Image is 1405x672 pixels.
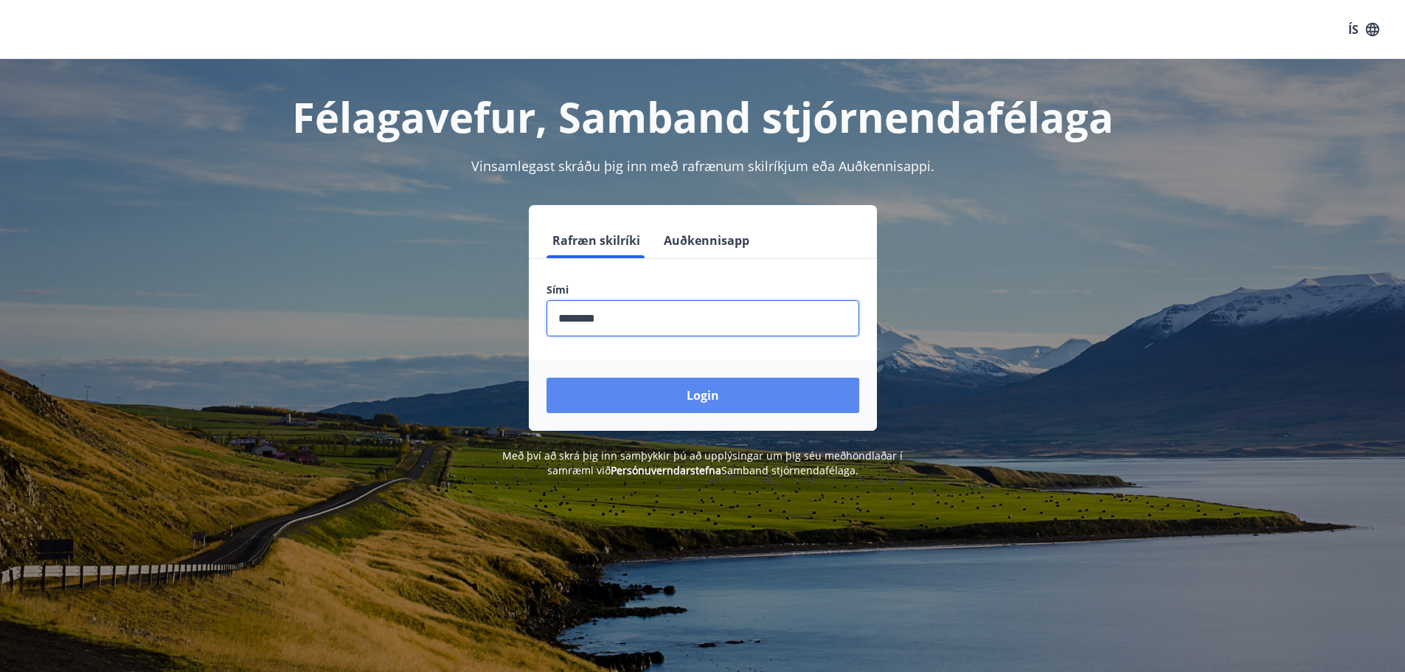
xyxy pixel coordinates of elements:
[502,448,903,477] span: Með því að skrá þig inn samþykkir þú að upplýsingar um þig séu meðhöndlaðar í samræmi við Samband...
[547,223,646,258] button: Rafræn skilríki
[190,89,1216,145] h1: Félagavefur, Samband stjórnendafélaga
[547,283,859,297] label: Sími
[1340,16,1387,43] button: ÍS
[547,378,859,413] button: Login
[658,223,755,258] button: Auðkennisapp
[611,463,721,477] a: Persónuverndarstefna
[471,157,934,175] span: Vinsamlegast skráðu þig inn með rafrænum skilríkjum eða Auðkennisappi.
